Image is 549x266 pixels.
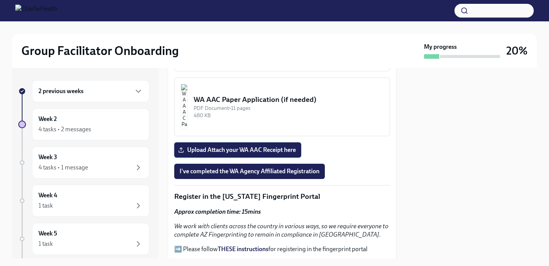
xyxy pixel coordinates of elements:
[174,142,301,158] label: Upload Attach your WA AAC Receipt here
[174,192,390,202] p: Register in the [US_STATE] Fingerprint Portal
[18,185,149,217] a: Week 41 task
[194,95,384,105] div: WA AAC Paper Application (if needed)
[174,164,325,179] button: I've completed the WA Agency Affiliated Registration
[39,202,53,210] div: 1 task
[39,163,88,172] div: 4 tasks • 1 message
[21,43,179,58] h2: Group Facilitator Onboarding
[180,146,296,154] span: Upload Attach your WA AAC Receipt here
[174,222,388,238] em: We work with clients across the country in various ways, so we require everyone to complete AZ Fi...
[39,153,57,161] h6: Week 3
[194,112,384,119] div: 480 KB
[39,125,91,134] div: 4 tasks • 2 messages
[218,245,268,253] a: THESE instructions
[424,43,457,51] strong: My progress
[174,77,390,136] button: WA AAC Paper Application (if needed)PDF Document•11 pages480 KB
[39,115,57,123] h6: Week 2
[194,105,384,112] div: PDF Document • 11 pages
[32,80,149,102] div: 2 previous weeks
[18,108,149,140] a: Week 24 tasks • 2 messages
[181,84,188,130] img: WA AAC Paper Application (if needed)
[39,240,53,248] div: 1 task
[18,223,149,255] a: Week 51 task
[39,229,57,238] h6: Week 5
[174,208,261,215] strong: Approx completion time: 15mins
[506,44,528,58] h3: 20%
[180,168,319,175] span: I've completed the WA Agency Affiliated Registration
[18,147,149,179] a: Week 34 tasks • 1 message
[174,245,390,253] p: ➡️ Please follow for registering in the fingerprint portal
[39,191,57,200] h6: Week 4
[39,87,83,95] h6: 2 previous weeks
[15,5,58,17] img: CharlieHealth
